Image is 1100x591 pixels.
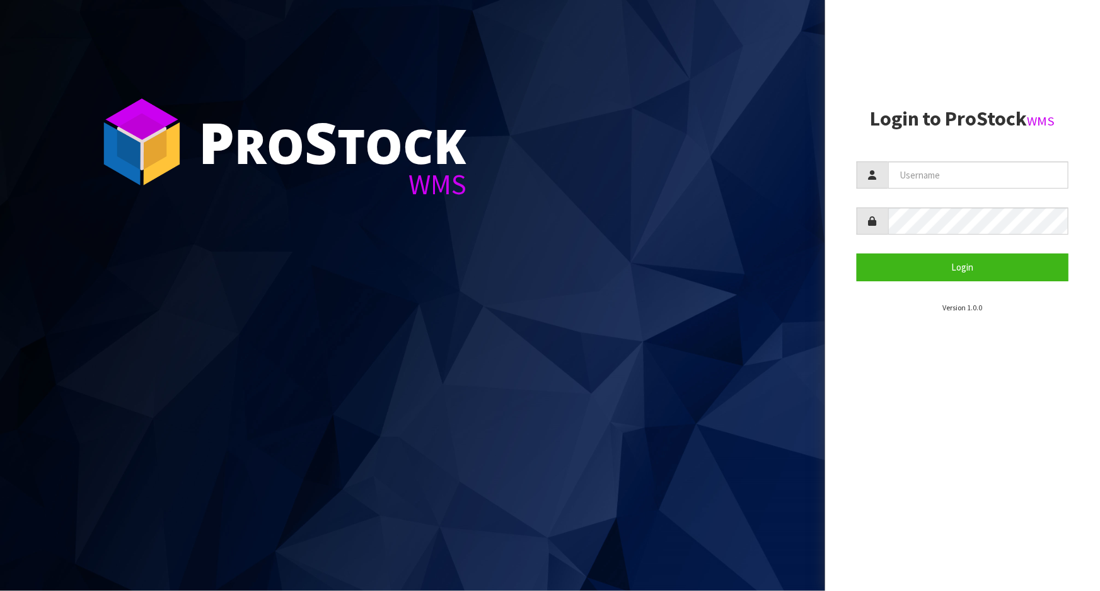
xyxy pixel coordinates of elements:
span: S [304,103,337,180]
img: ProStock Cube [95,95,189,189]
small: Version 1.0.0 [942,303,982,312]
span: P [199,103,234,180]
div: WMS [199,170,466,199]
div: ro tock [199,114,466,170]
button: Login [857,254,1068,281]
input: Username [888,161,1068,189]
h2: Login to ProStock [857,108,1068,130]
small: WMS [1028,113,1055,129]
